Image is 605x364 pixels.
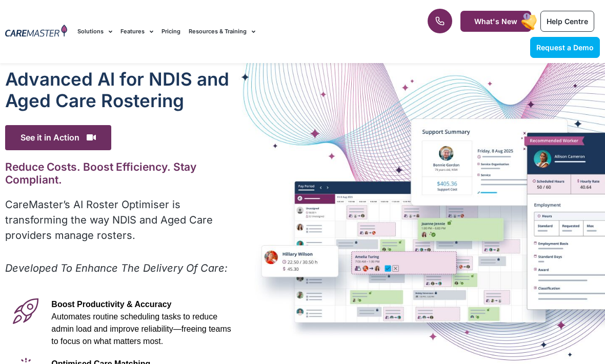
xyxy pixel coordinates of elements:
a: Solutions [77,14,112,49]
h2: Reduce Costs. Boost Efficiency. Stay Compliant. [5,160,243,186]
a: Features [120,14,153,49]
img: CareMaster Logo [5,25,67,38]
p: CareMaster’s AI Roster Optimiser is transforming the way NDIS and Aged Care providers manage rost... [5,197,243,243]
h1: Advanced Al for NDIS and Aged Care Rostering [5,68,243,111]
a: Pricing [162,14,180,49]
span: Help Centre [547,17,588,26]
a: What's New [460,11,531,32]
span: See it in Action [5,125,111,150]
em: Developed To Enhance The Delivery Of Care: [5,262,228,274]
span: What's New [474,17,517,26]
span: Request a Demo [536,43,594,52]
a: Request a Demo [530,37,600,58]
span: Boost Productivity & Accuracy [51,300,171,309]
nav: Menu [77,14,386,49]
span: Automates routine scheduling tasks to reduce admin load and improve reliability—freeing teams to ... [51,312,231,346]
a: Resources & Training [189,14,255,49]
a: Help Centre [540,11,594,32]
